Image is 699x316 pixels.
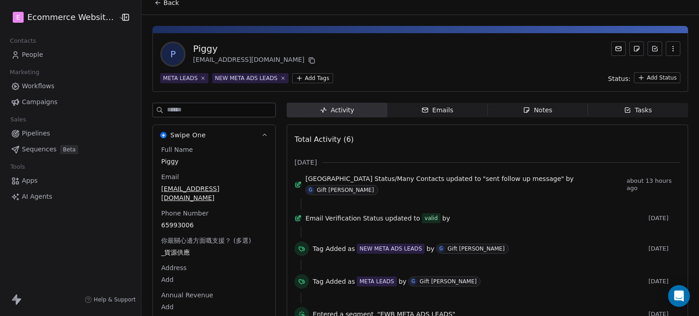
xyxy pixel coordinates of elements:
[161,302,267,311] span: Add
[608,74,630,83] span: Status:
[16,13,20,22] span: E
[153,125,275,145] button: Swipe OneSwipe One
[22,97,57,107] span: Campaigns
[159,145,195,154] span: Full Name
[161,275,267,284] span: Add
[160,132,167,138] img: Swipe One
[11,10,112,25] button: EEcommerce Website Builder
[7,47,134,62] a: People
[523,105,552,115] div: Notes
[193,42,317,55] div: Piggy
[163,74,198,82] div: META LEADS
[7,126,134,141] a: Pipelines
[161,248,267,257] span: _貨源供應
[348,244,355,253] span: as
[648,245,680,252] span: [DATE]
[22,129,50,138] span: Pipelines
[22,81,55,91] span: Workflows
[442,214,450,223] span: by
[411,278,415,285] div: G
[566,174,573,183] span: by
[22,50,43,60] span: People
[7,173,134,188] a: Apps
[348,277,355,286] span: as
[668,285,690,307] div: Open Intercom Messenger
[294,135,354,144] span: Total Activity (6)
[399,277,406,286] span: by
[440,245,443,252] div: G
[6,160,29,174] span: Tools
[7,189,134,204] a: AI Agents
[627,177,680,192] span: about 13 hours ago
[215,74,277,82] div: NEW META ADS LEADS
[292,73,333,83] button: Add Tags
[420,278,476,285] div: Gift [PERSON_NAME]
[294,158,317,167] span: [DATE]
[60,145,78,154] span: Beta
[193,55,317,66] div: [EMAIL_ADDRESS][DOMAIN_NAME]
[313,277,346,286] span: Tag Added
[22,176,38,186] span: Apps
[161,157,267,166] span: Piggy
[305,174,444,183] span: [GEOGRAPHIC_DATA] Status/Many Contacts
[313,244,346,253] span: Tag Added
[6,113,30,126] span: Sales
[360,245,422,253] div: NEW META ADS LEADS
[6,34,40,48] span: Contacts
[447,246,504,252] div: Gift [PERSON_NAME]
[94,296,136,303] span: Help & Support
[161,221,267,230] span: 65993006
[317,187,374,193] div: Gift [PERSON_NAME]
[309,186,312,194] div: G
[159,209,210,218] span: Phone Number
[305,214,383,223] span: Email Verification Status
[22,192,52,201] span: AI Agents
[170,130,206,140] span: Swipe One
[426,244,434,253] span: by
[6,65,43,79] span: Marketing
[385,214,420,223] span: updated to
[161,184,267,202] span: [EMAIL_ADDRESS][DOMAIN_NAME]
[162,43,184,65] span: P
[360,277,394,286] div: META LEADS
[85,296,136,303] a: Help & Support
[648,215,680,222] span: [DATE]
[446,174,481,183] span: updated to
[483,174,564,183] span: "sent follow up message"
[159,236,253,245] span: 你最關心邊方面嘅支援？ (多選)
[159,291,215,300] span: Annual Revenue
[634,72,680,83] button: Add Status
[22,145,56,154] span: Sequences
[7,142,134,157] a: SequencesBeta
[648,278,680,285] span: [DATE]
[159,172,181,181] span: Email
[27,11,116,23] span: Ecommerce Website Builder
[159,263,188,272] span: Address
[624,105,652,115] div: Tasks
[7,95,134,110] a: Campaigns
[7,79,134,94] a: Workflows
[425,214,438,223] div: valid
[421,105,453,115] div: Emails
